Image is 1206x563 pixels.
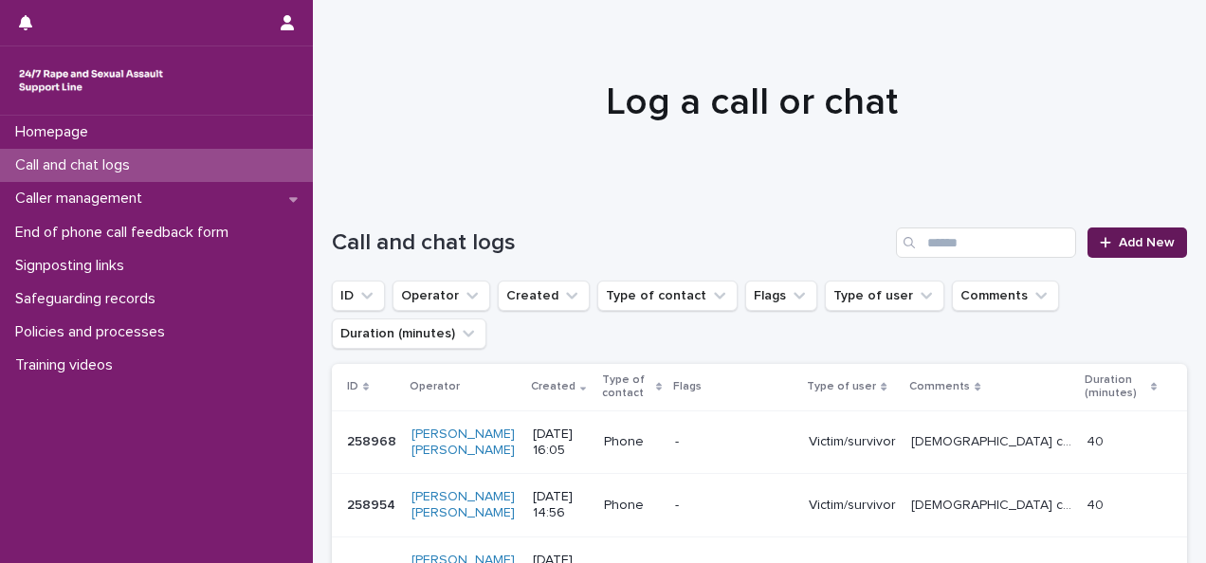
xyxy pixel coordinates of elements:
[332,281,385,311] button: ID
[809,434,896,450] p: Victim/survivor
[675,498,794,514] p: -
[1087,494,1107,514] p: 40
[745,281,817,311] button: Flags
[410,376,460,397] p: Operator
[8,257,139,275] p: Signposting links
[347,494,399,514] p: 258954
[411,427,518,459] a: [PERSON_NAME] [PERSON_NAME]
[952,281,1059,311] button: Comments
[8,290,171,308] p: Safeguarding records
[533,489,589,521] p: [DATE] 14:56
[1119,236,1175,249] span: Add New
[8,224,244,242] p: End of phone call feedback form
[393,281,490,311] button: Operator
[411,489,518,521] a: [PERSON_NAME] [PERSON_NAME]
[673,376,702,397] p: Flags
[604,434,661,450] p: Phone
[1087,227,1187,258] a: Add New
[911,430,1075,450] p: Female caller discussed impact of SV & difficulties in current relationship. Caller asked about b...
[8,323,180,341] p: Policies and processes
[1085,370,1145,405] p: Duration (minutes)
[1087,430,1107,450] p: 40
[909,376,970,397] p: Comments
[15,62,167,100] img: rhQMoQhaT3yELyF149Cw
[531,376,576,397] p: Created
[602,370,651,405] p: Type of contact
[498,281,590,311] button: Created
[675,434,794,450] p: -
[825,281,944,311] button: Type of user
[332,474,1187,537] tr: 258954258954 [PERSON_NAME] [PERSON_NAME] [DATE] 14:56Phone-Victim/survivor[DEMOGRAPHIC_DATA] call...
[809,498,896,514] p: Victim/survivor
[896,227,1076,258] input: Search
[332,80,1173,125] h1: Log a call or chat
[332,318,486,349] button: Duration (minutes)
[604,498,661,514] p: Phone
[911,494,1075,514] p: Female caller recently told her parents about historic sexual violence. Caller interested in coun...
[347,430,400,450] p: 258968
[347,376,358,397] p: ID
[807,376,876,397] p: Type of user
[8,123,103,141] p: Homepage
[332,410,1187,474] tr: 258968258968 [PERSON_NAME] [PERSON_NAME] [DATE] 16:05Phone-Victim/survivor[DEMOGRAPHIC_DATA] call...
[597,281,738,311] button: Type of contact
[533,427,589,459] p: [DATE] 16:05
[8,356,128,374] p: Training videos
[8,190,157,208] p: Caller management
[8,156,145,174] p: Call and chat logs
[332,229,888,257] h1: Call and chat logs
